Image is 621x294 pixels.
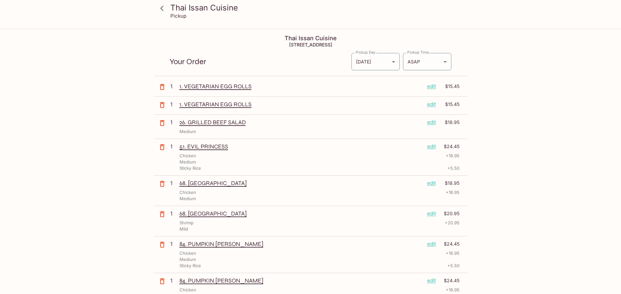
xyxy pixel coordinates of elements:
[440,277,459,284] p: $24.45
[179,153,196,159] p: Chicken
[179,180,422,187] p: 68. [GEOGRAPHIC_DATA]
[440,101,459,108] p: $15.45
[179,83,422,90] p: 1. VEGETARIAN EGG ROLLS
[446,189,459,196] p: + 18.95
[440,143,459,150] p: $24.45
[170,277,177,284] p: 1
[427,180,436,187] p: edit
[179,143,422,150] p: 51. EVIL PRINCESS
[170,240,177,248] p: 1
[179,101,422,108] p: 1. VEGETARIAN EGG ROLLS
[154,42,467,47] h5: [STREET_ADDRESS]
[446,250,459,256] p: + 18.95
[179,196,196,202] p: Medium
[170,143,177,150] p: 1
[170,83,177,90] p: 1
[170,119,177,126] p: 1
[179,250,196,256] p: Chicken
[447,263,459,269] p: + 5.50
[179,119,422,126] p: 26. GRILLED BEEF SALAD
[170,180,177,187] p: 1
[170,210,177,217] p: 1
[170,101,177,108] p: 1
[179,165,201,171] p: Sticky Rice
[351,53,400,70] div: [DATE]
[179,226,188,232] p: Mild
[170,3,462,13] h3: Thai Issan Cuisine
[440,83,459,90] p: $15.45
[427,119,436,126] p: edit
[179,210,422,217] p: 68. [GEOGRAPHIC_DATA]
[440,240,459,248] p: $24.45
[179,189,196,196] p: Chicken
[446,287,459,293] p: + 18.95
[440,119,459,126] p: $18.95
[179,277,422,284] p: 84. PUMPKIN [PERSON_NAME]
[179,129,196,135] p: Medium
[179,263,201,269] p: Sticky Rice
[179,256,196,263] p: Medium
[427,240,436,248] p: edit
[356,50,375,55] label: Pickup Day
[427,101,436,108] p: edit
[407,50,429,55] label: Pickup Time
[445,220,459,226] p: + 20.95
[170,59,351,65] p: Your Order
[179,240,422,248] p: 84. PUMPKIN [PERSON_NAME]
[440,180,459,187] p: $18.95
[427,210,436,217] p: edit
[447,165,459,171] p: + 5.50
[154,35,467,42] h4: Thai Issan Cuisine
[179,159,196,165] p: Medium
[179,287,196,293] p: Chicken
[446,153,459,159] p: + 18.95
[403,53,451,70] div: ASAP
[440,210,459,217] p: $20.95
[170,13,186,19] p: Pickup
[179,220,194,226] p: Shrimp
[427,83,436,90] p: edit
[427,277,436,284] p: edit
[427,143,436,150] p: edit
